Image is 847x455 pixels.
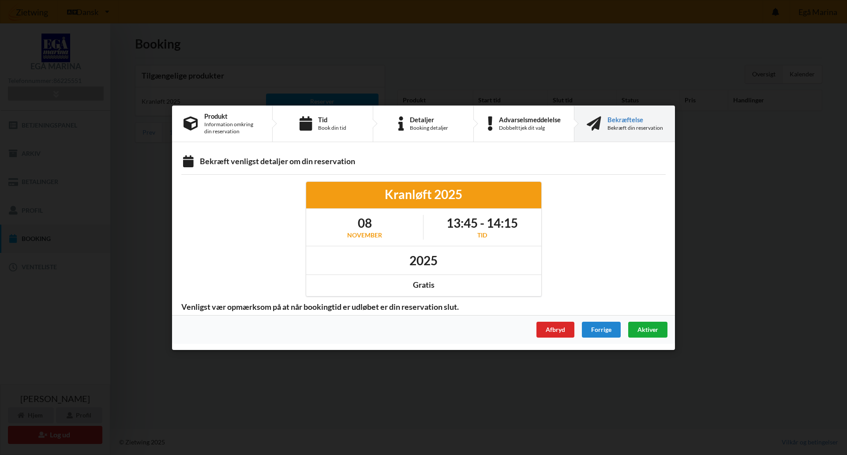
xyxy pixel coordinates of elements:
div: Produkt [204,112,261,119]
div: Kranløft 2025 [312,186,535,202]
div: november [347,231,382,240]
div: Tid [318,116,346,123]
h1: 08 [347,215,382,231]
div: Detaljer [410,116,448,123]
div: Forrige [582,321,621,337]
div: Advarselsmeddelelse [499,116,561,123]
span: Venligst vær opmærksom på at når bookingtid er udløbet er din reservation slut. [175,301,465,312]
div: Bekræft venligst detaljer om din reservation [181,156,666,168]
div: Tid [446,231,518,240]
div: Bekræft din reservation [607,124,663,131]
div: Booking detaljer [410,124,448,131]
div: Information omkring din reservation [204,120,261,135]
div: Gratis [312,280,535,290]
div: Afbryd [536,321,574,337]
h1: 2025 [409,252,438,268]
h1: 13:45 - 14:15 [446,215,518,231]
div: Dobbelttjek dit valg [499,124,561,131]
div: Book din tid [318,124,346,131]
div: Bekræftelse [607,116,663,123]
span: Aktiver [637,325,658,333]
